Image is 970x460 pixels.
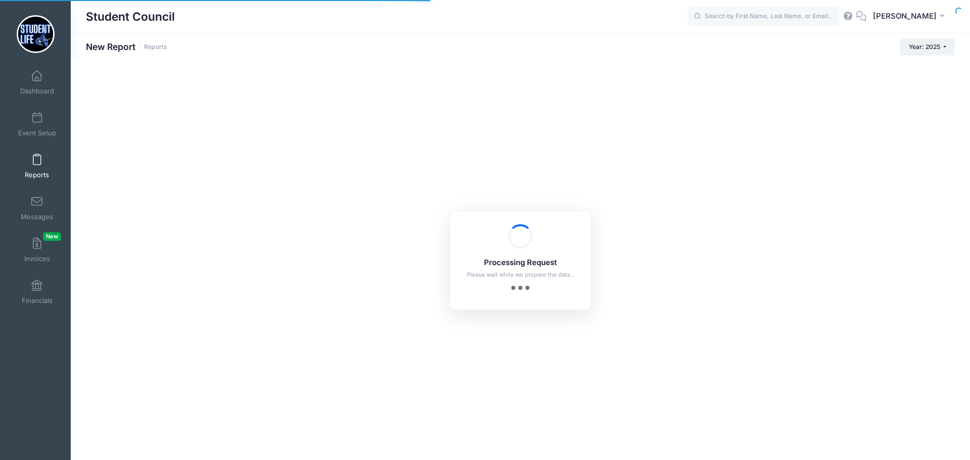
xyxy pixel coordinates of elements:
h1: Student Council [86,5,175,28]
span: Invoices [24,254,50,263]
span: Financials [22,296,53,305]
span: [PERSON_NAME] [873,11,937,22]
a: Messages [13,190,61,226]
span: Reports [25,171,49,179]
a: Financials [13,274,61,310]
span: Dashboard [20,87,54,95]
a: Reports [144,43,167,51]
img: Student Council [17,15,55,53]
a: Event Setup [13,107,61,142]
span: Year: 2025 [909,43,940,50]
span: New [43,232,61,241]
button: [PERSON_NAME] [866,5,955,28]
h1: New Report [86,41,167,52]
a: Reports [13,148,61,184]
span: Event Setup [18,129,56,137]
p: Please wait while we prepare the data... [463,271,577,279]
input: Search by First Name, Last Name, or Email... [688,7,839,27]
h5: Processing Request [463,259,577,268]
a: Dashboard [13,65,61,100]
a: InvoicesNew [13,232,61,268]
span: Messages [21,213,53,221]
button: Year: 2025 [900,38,955,56]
